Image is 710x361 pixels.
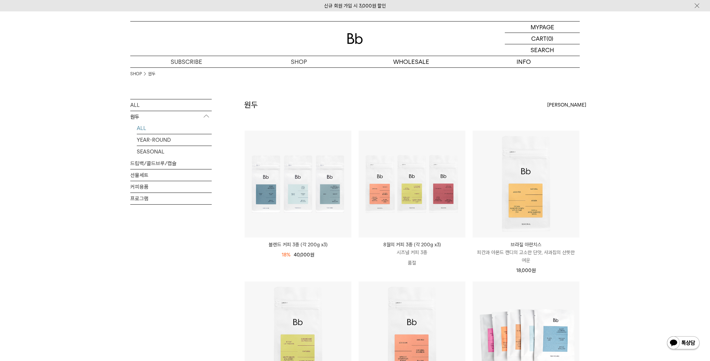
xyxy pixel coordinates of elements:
[244,99,258,110] h2: 원두
[130,169,212,181] a: 선물세트
[130,181,212,193] a: 커피용품
[547,33,553,44] p: (0)
[359,131,465,238] img: 8월의 커피 3종 (각 200g x3)
[532,267,536,273] span: 원
[310,252,314,258] span: 원
[355,56,467,67] p: WHOLESALE
[359,241,465,256] a: 8월의 커피 3종 (각 200g x3) 시즈널 커피 3종
[130,99,212,111] a: ALL
[505,22,580,33] a: MYPAGE
[473,249,579,264] p: 피칸과 아몬드 캔디의 고소한 단맛, 사과칩의 산뜻한 여운
[467,56,580,67] p: INFO
[531,44,554,56] p: SEARCH
[282,251,291,259] div: 18%
[245,131,351,238] img: 블렌드 커피 3종 (각 200g x3)
[294,252,314,258] span: 40,000
[359,241,465,249] p: 8월의 커피 3종 (각 200g x3)
[243,56,355,67] a: SHOP
[531,33,547,44] p: CART
[130,71,142,77] a: SHOP
[473,241,579,249] p: 브라질 아란치스
[505,33,580,44] a: CART (0)
[531,22,554,33] p: MYPAGE
[359,249,465,256] p: 시즈널 커피 3종
[324,3,386,9] a: 신규 회원 가입 시 3,000원 할인
[130,193,212,204] a: 프로그램
[347,33,363,44] img: 로고
[359,256,465,269] p: 품절
[473,241,579,264] a: 브라질 아란치스 피칸과 아몬드 캔디의 고소한 단맛, 사과칩의 산뜻한 여운
[130,158,212,169] a: 드립백/콜드브루/캡슐
[137,123,212,134] a: ALL
[516,267,536,273] span: 18,000
[473,131,579,238] img: 브라질 아란치스
[137,146,212,157] a: SEASONAL
[137,134,212,146] a: YEAR-ROUND
[245,241,351,249] a: 블렌드 커피 3종 (각 200g x3)
[666,336,700,351] img: 카카오톡 채널 1:1 채팅 버튼
[148,71,155,77] a: 원두
[547,101,586,109] span: [PERSON_NAME]
[130,111,212,123] p: 원두
[130,56,243,67] a: SUBSCRIBE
